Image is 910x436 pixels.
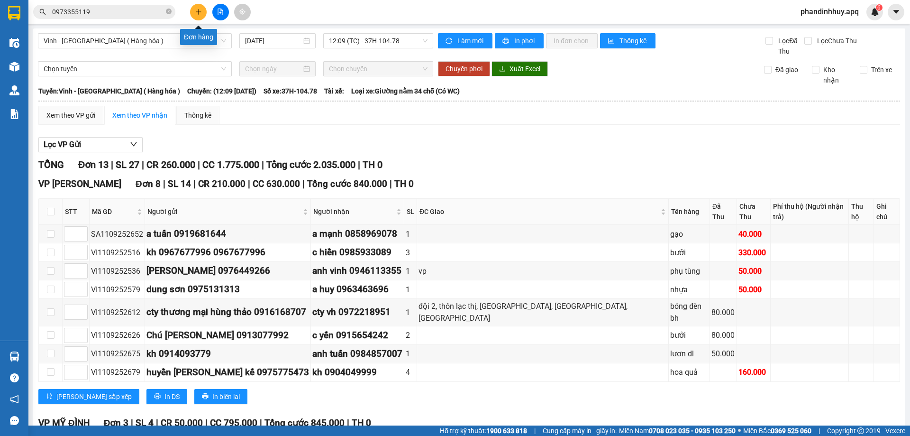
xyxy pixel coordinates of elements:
[136,178,161,189] span: Đơn 8
[670,348,708,360] div: lươn dl
[90,243,145,262] td: VI1109252516
[510,64,540,74] span: Xuất Excel
[312,305,402,319] div: cty vh 0972218951
[363,159,382,170] span: TH 0
[619,426,736,436] span: Miền Nam
[130,140,137,148] span: down
[351,86,460,96] span: Loại xe: Giường nằm 34 chỗ (Có WC)
[131,417,133,428] span: |
[738,265,769,277] div: 50.000
[56,391,132,402] span: [PERSON_NAME] sắp xếp
[63,199,90,225] th: STT
[440,426,527,436] span: Hỗ trợ kỹ thuật:
[180,29,217,45] div: Đơn hàng
[608,37,616,45] span: bar-chart
[264,417,345,428] span: Tổng cước 845.000
[146,389,187,404] button: printerIn DS
[406,306,415,318] div: 1
[205,417,208,428] span: |
[390,178,392,189] span: |
[190,4,207,20] button: plus
[670,265,708,277] div: phụ tùng
[711,329,735,341] div: 80.000
[187,86,256,96] span: Chuyến: (12:09 [DATE])
[9,38,19,48] img: warehouse-icon
[404,199,417,225] th: SL
[670,284,708,296] div: nhựa
[194,389,247,404] button: printerIn biên lai
[358,159,360,170] span: |
[90,345,145,363] td: VI1109252675
[38,389,139,404] button: sort-ascending[PERSON_NAME] sắp xếp
[312,264,402,278] div: anh vinh 0946113355
[743,426,811,436] span: Miền Bắc
[260,417,262,428] span: |
[312,347,402,361] div: anh tuấn 0984857007
[888,4,904,20] button: caret-down
[166,8,172,17] span: close-circle
[156,417,158,428] span: |
[849,199,874,225] th: Thu hộ
[136,417,154,428] span: SL 4
[38,178,121,189] span: VP [PERSON_NAME]
[857,427,864,434] span: copyright
[46,110,95,121] div: Xem theo VP gửi
[212,391,240,402] span: In biên lai
[867,65,896,75] span: Trên xe
[543,426,617,436] span: Cung cấp máy in - giấy in:
[307,178,387,189] span: Tổng cước 840.000
[90,225,145,243] td: SA1109252652
[406,247,415,259] div: 3
[9,352,19,362] img: warehouse-icon
[312,282,402,297] div: a huy 0963463696
[446,37,454,45] span: sync
[670,247,708,259] div: bưởi
[438,33,492,48] button: syncLàm mới
[312,328,402,343] div: c yến 0915654242
[457,36,485,46] span: Làm mới
[168,178,191,189] span: SL 14
[146,365,309,380] div: huyền [PERSON_NAME] kế 0975775473
[534,426,536,436] span: |
[514,36,536,46] span: In phơi
[669,199,710,225] th: Tên hàng
[738,366,769,378] div: 160.000
[184,110,211,121] div: Thống kê
[44,34,226,48] span: Vinh - Hà Nội ( Hàng hóa )
[406,284,415,296] div: 1
[329,62,428,76] span: Chọn chuyến
[38,87,180,95] b: Tuyến: Vinh - [GEOGRAPHIC_DATA] ( Hàng hóa )
[111,159,113,170] span: |
[91,348,143,360] div: VI1109252675
[91,366,143,378] div: VI1109252679
[78,159,109,170] span: Đơn 13
[193,178,196,189] span: |
[91,265,143,277] div: VI1109252536
[312,245,402,260] div: c hiền 0985933089
[146,328,309,343] div: Chú [PERSON_NAME] 0913077992
[772,65,802,75] span: Đã giao
[146,282,309,297] div: dung sơn 0975131313
[438,61,490,76] button: Chuyển phơi
[406,348,415,360] div: 1
[104,417,129,428] span: Đơn 3
[262,159,264,170] span: |
[146,159,195,170] span: CR 260.000
[347,417,349,428] span: |
[245,36,301,46] input: 11/09/2025
[38,137,143,152] button: Lọc VP Gửi
[793,6,866,18] span: phandinhhuy.apq
[394,178,414,189] span: TH 0
[164,391,180,402] span: In DS
[90,262,145,280] td: VI1109252536
[266,159,355,170] span: Tổng cước 2.035.000
[163,178,165,189] span: |
[352,417,371,428] span: TH 0
[738,284,769,296] div: 50.000
[198,159,200,170] span: |
[670,329,708,341] div: bưởi
[670,300,708,324] div: bóng đèn bh
[313,206,394,217] span: Người nhận
[711,306,735,318] div: 80.000
[649,427,736,435] strong: 0708 023 035 - 0935 103 250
